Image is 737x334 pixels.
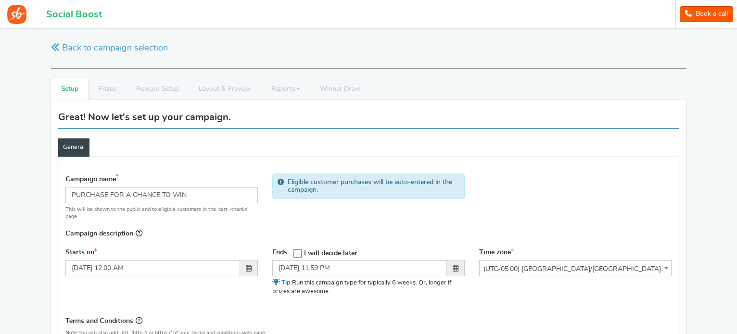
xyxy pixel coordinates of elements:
a: Setup [51,78,89,100]
h3: Great! Now let's set up your campaign. [58,112,231,123]
a: General [58,138,89,157]
label: Terms and Conditions [65,315,142,326]
label: Campaign description [65,228,142,239]
label: Campaign name [65,173,121,185]
span: Tip: [281,280,292,286]
img: Social Boost [7,5,26,24]
small: This will be shown to the public and to eligible customers in the 'cart -thanks' page [65,206,258,221]
label: Ends [272,248,287,258]
h1: Social Boost [46,9,102,20]
h5: Eligible customer purchases will be auto-entered in the campaign. [288,179,459,194]
span: I will decide later [304,250,357,257]
span: Enter the Terms and Conditions of your campaign [136,317,142,324]
a: Back to campaign selection [51,42,168,54]
span: (UTC-05:00) America/Chicago [480,260,671,278]
label: Time zone [479,248,514,258]
span: (UTC-05:00) America/Chicago [479,260,672,276]
span: Description provides users with more information about your campaign. Mention details about the p... [136,229,142,237]
p: Run this campaign type for typically 6 weeks. Or, longer if prizes are awesome. [272,279,465,296]
label: Starts on [65,248,97,258]
a: Book a call [680,6,733,22]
